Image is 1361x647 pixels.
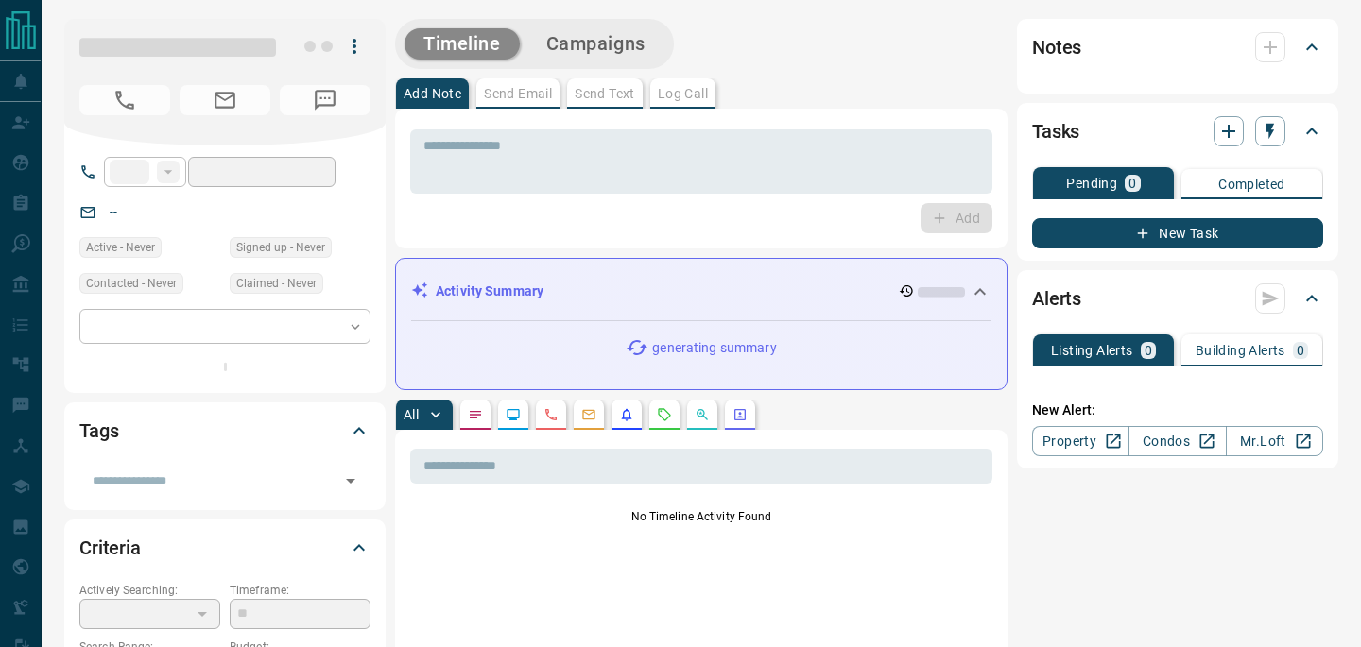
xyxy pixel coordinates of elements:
[79,525,370,570] div: Criteria
[1196,344,1285,357] p: Building Alerts
[79,533,141,563] h2: Criteria
[468,407,483,422] svg: Notes
[404,87,461,100] p: Add Note
[732,407,748,422] svg: Agent Actions
[410,508,992,525] p: No Timeline Activity Found
[110,204,117,219] a: --
[86,274,177,293] span: Contacted - Never
[1032,283,1081,314] h2: Alerts
[86,238,155,257] span: Active - Never
[436,281,543,301] p: Activity Summary
[1128,426,1226,456] a: Condos
[236,274,317,293] span: Claimed - Never
[236,238,325,257] span: Signed up - Never
[1128,177,1136,190] p: 0
[79,408,370,453] div: Tags
[1032,218,1323,248] button: New Task
[506,407,521,422] svg: Lead Browsing Activity
[1066,177,1117,190] p: Pending
[280,85,370,115] span: No Number
[1218,178,1285,191] p: Completed
[79,582,220,599] p: Actively Searching:
[1032,426,1129,456] a: Property
[230,582,370,599] p: Timeframe:
[619,407,634,422] svg: Listing Alerts
[543,407,559,422] svg: Calls
[1226,426,1323,456] a: Mr.Loft
[404,408,419,421] p: All
[1145,344,1152,357] p: 0
[180,85,270,115] span: No Email
[405,28,520,60] button: Timeline
[1032,109,1323,154] div: Tasks
[337,468,364,494] button: Open
[695,407,710,422] svg: Opportunities
[411,274,991,309] div: Activity Summary
[79,85,170,115] span: No Number
[657,407,672,422] svg: Requests
[1051,344,1133,357] p: Listing Alerts
[652,338,776,358] p: generating summary
[581,407,596,422] svg: Emails
[1032,400,1323,420] p: New Alert:
[527,28,664,60] button: Campaigns
[1032,25,1323,70] div: Notes
[1032,32,1081,62] h2: Notes
[1032,276,1323,321] div: Alerts
[1032,116,1079,146] h2: Tasks
[1297,344,1304,357] p: 0
[79,416,118,446] h2: Tags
